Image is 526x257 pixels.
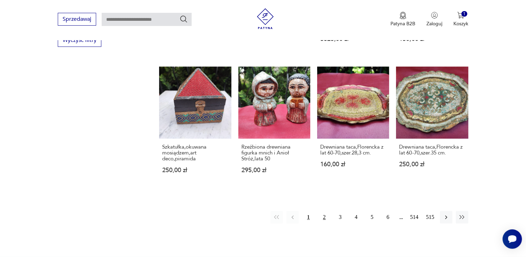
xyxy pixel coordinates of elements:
[320,144,386,156] h3: Drewniana taca,Florencka z lat 60-70,szer.28,3 cm.
[453,20,468,27] p: Koszyk
[366,211,378,223] button: 5
[390,20,415,27] p: Patyna B2B
[426,20,442,27] p: Zaloguj
[424,211,436,223] button: 515
[302,211,315,223] button: 1
[241,144,307,162] h3: Rzeźbiona drewniana figurka mnich i Anioł Stróż,lata 50
[162,144,228,162] h3: Szkatułka,okuwana mosiądzem,art deco,piramida
[426,12,442,27] button: Zaloguj
[320,161,386,167] p: 160,00 zł
[318,211,331,223] button: 2
[241,167,307,173] p: 295,00 zł
[382,211,394,223] button: 6
[399,144,465,156] h3: Drewniana taca,Florencka z lat 60-70,szer.35 cm.
[238,67,310,187] a: Rzeźbiona drewniana figurka mnich i Anioł Stróż,lata 50Rzeźbiona drewniana figurka mnich i Anioł ...
[255,8,276,29] img: Patyna - sklep z meblami i dekoracjami vintage
[399,161,465,167] p: 250,00 zł
[390,12,415,27] a: Ikona medaluPatyna B2B
[390,12,415,27] button: Patyna B2B
[502,229,522,249] iframe: Smartsupp widget button
[320,36,386,42] p: 3825,00 zł
[408,211,421,223] button: 514
[461,11,467,17] div: 1
[58,17,96,22] a: Sprzedawaj
[334,211,347,223] button: 3
[159,67,231,187] a: Szkatułka,okuwana mosiądzem,art deco,piramidaSzkatułka,okuwana mosiądzem,art deco,piramida250,00 zł
[396,67,468,187] a: Drewniana taca,Florencka z lat 60-70,szer.35 cm.Drewniana taca,Florencka z lat 60-70,szer.35 cm.2...
[457,12,464,19] img: Ikona koszyka
[58,13,96,26] button: Sprzedawaj
[58,34,101,47] button: Wyczyść filtry
[453,12,468,27] button: 1Koszyk
[350,211,362,223] button: 4
[317,67,389,187] a: Drewniana taca,Florencka z lat 60-70,szer.28,3 cm.Drewniana taca,Florencka z lat 60-70,szer.28,3 ...
[399,36,465,42] p: 150,00 zł
[162,167,228,173] p: 250,00 zł
[431,12,438,19] img: Ikonka użytkownika
[399,12,406,19] img: Ikona medalu
[179,15,188,23] button: Szukaj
